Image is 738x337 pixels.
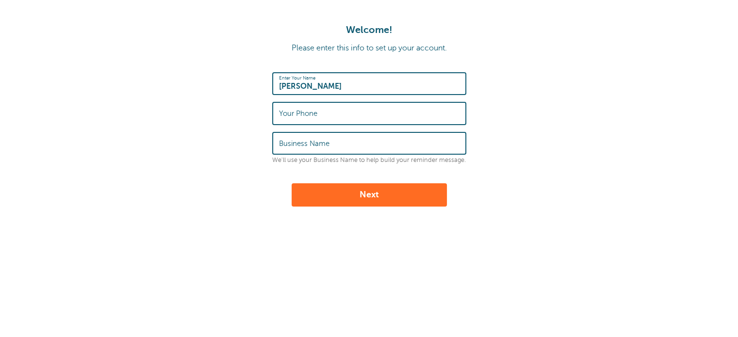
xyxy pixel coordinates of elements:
[272,157,466,164] p: We'll use your Business Name to help build your reminder message.
[279,139,329,148] label: Business Name
[10,44,728,53] p: Please enter this info to set up your account.
[279,75,315,81] label: Enter Your Name
[292,183,447,207] button: Next
[279,109,317,118] label: Your Phone
[10,24,728,36] h1: Welcome!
